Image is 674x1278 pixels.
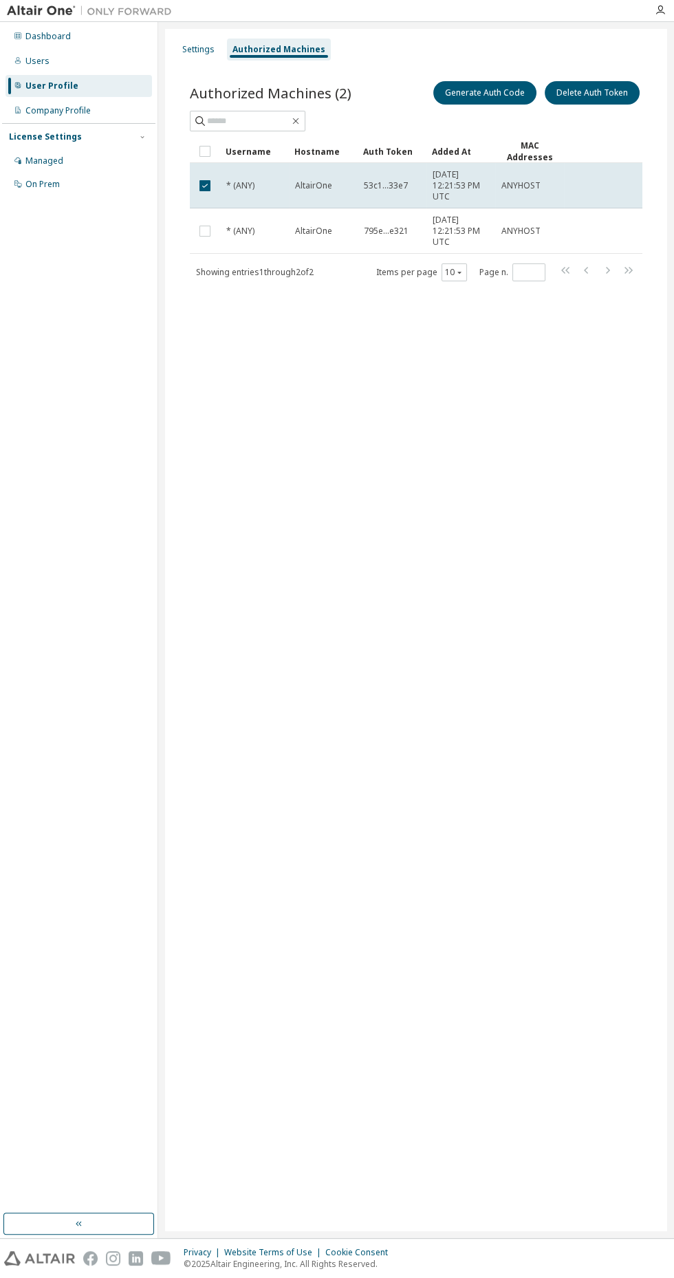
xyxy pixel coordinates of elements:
[433,81,536,105] button: Generate Auth Code
[232,44,325,55] div: Authorized Machines
[25,80,78,91] div: User Profile
[4,1251,75,1266] img: altair_logo.svg
[226,140,283,162] div: Username
[501,140,558,163] div: MAC Addresses
[106,1251,120,1266] img: instagram.svg
[226,226,254,237] span: * (ANY)
[433,169,489,202] span: [DATE] 12:21:53 PM UTC
[325,1247,396,1258] div: Cookie Consent
[433,215,489,248] span: [DATE] 12:21:53 PM UTC
[9,131,82,142] div: License Settings
[196,266,314,278] span: Showing entries 1 through 2 of 2
[545,81,640,105] button: Delete Auth Token
[25,179,60,190] div: On Prem
[25,105,91,116] div: Company Profile
[25,31,71,42] div: Dashboard
[294,140,352,162] div: Hostname
[129,1251,143,1266] img: linkedin.svg
[364,180,408,191] span: 53c1...33e7
[190,83,351,102] span: Authorized Machines (2)
[501,226,541,237] span: ANYHOST
[7,4,179,18] img: Altair One
[151,1251,171,1266] img: youtube.svg
[363,140,421,162] div: Auth Token
[295,226,332,237] span: AltairOne
[295,180,332,191] span: AltairOne
[376,263,467,281] span: Items per page
[479,263,545,281] span: Page n.
[25,56,50,67] div: Users
[432,140,490,162] div: Added At
[182,44,215,55] div: Settings
[83,1251,98,1266] img: facebook.svg
[445,267,464,278] button: 10
[184,1258,396,1270] p: © 2025 Altair Engineering, Inc. All Rights Reserved.
[501,180,541,191] span: ANYHOST
[224,1247,325,1258] div: Website Terms of Use
[25,155,63,166] div: Managed
[226,180,254,191] span: * (ANY)
[364,226,409,237] span: 795e...e321
[184,1247,224,1258] div: Privacy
